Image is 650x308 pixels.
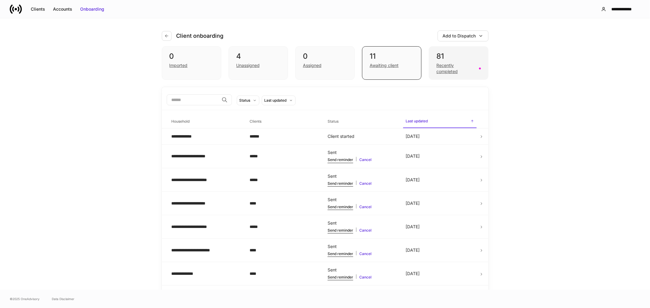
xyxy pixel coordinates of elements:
button: Cancel [359,274,371,280]
button: Send reminder [328,157,353,163]
span: Household [169,115,242,128]
button: Cancel [359,227,371,233]
div: 11 [370,51,414,61]
div: | [328,227,396,233]
td: [DATE] [401,168,479,191]
button: Status [237,96,259,105]
span: Status [325,115,398,128]
div: Sent [328,173,396,179]
div: Last updated [265,97,287,103]
div: Unassigned [236,62,260,68]
div: Onboarding [80,6,104,12]
div: Sent [328,220,396,226]
button: Send reminder [328,251,353,257]
button: Cancel [359,157,371,163]
button: Add to Dispatch [438,30,488,41]
span: © 2025 OneAdvisory [10,296,40,301]
div: Accounts [53,6,72,12]
div: Add to Dispatch [443,33,476,39]
button: Send reminder [328,227,353,233]
h6: Household [172,118,190,124]
div: 4Unassigned [229,46,288,80]
div: 4 [236,51,280,61]
h6: Last updated [406,118,428,124]
td: [DATE] [401,239,479,262]
div: Clients [31,6,45,12]
a: Data Disclaimer [52,296,74,301]
div: Sent [328,243,396,250]
button: Send reminder [328,204,353,210]
div: 81 [436,51,481,61]
button: Send reminder [328,274,353,280]
button: Onboarding [76,4,108,14]
div: | [328,180,396,187]
button: Cancel [359,204,371,210]
div: 81Recently completed [429,46,488,80]
button: Clients [27,4,49,14]
div: Sent [328,197,396,203]
div: Recently completed [436,62,475,75]
div: Status [240,97,250,103]
span: Last updated [403,115,476,128]
button: Last updated [262,96,296,105]
h6: Clients [250,118,261,124]
div: 0Assigned [295,46,355,80]
div: | [328,157,396,163]
td: [DATE] [401,145,479,168]
div: Assigned [303,62,321,68]
div: | [328,251,396,257]
button: Accounts [49,4,76,14]
div: 11Awaiting client [362,46,421,80]
div: Awaiting client [370,62,399,68]
h4: Client onboarding [176,32,224,40]
td: [DATE] [401,128,479,145]
button: Send reminder [328,180,353,187]
td: [DATE] [401,262,479,285]
div: 0Imported [162,46,221,80]
div: | [328,204,396,210]
div: Sent [328,267,396,273]
div: Imported [169,62,188,68]
td: [DATE] [401,215,479,238]
div: 0 [169,51,214,61]
h6: Status [328,118,339,124]
button: Cancel [359,251,371,257]
td: Client started [323,128,401,145]
td: [DATE] [401,191,479,215]
button: Cancel [359,180,371,187]
div: | [328,274,396,280]
div: 0 [303,51,347,61]
span: Clients [247,115,320,128]
div: Sent [328,149,396,156]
